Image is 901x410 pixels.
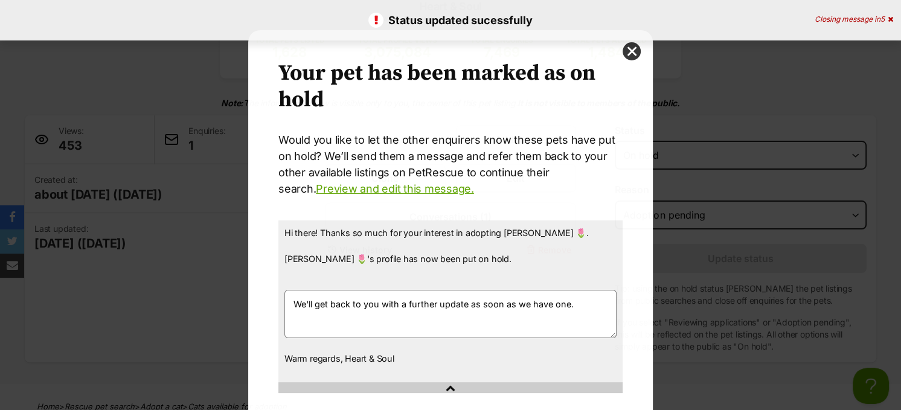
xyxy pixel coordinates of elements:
p: Hi there! Thanks so much for your interest in adopting [PERSON_NAME] 🌷. [PERSON_NAME] 🌷's profile... [284,226,617,278]
span: 5 [880,14,885,24]
p: Warm regards, Heart & Soul [284,352,617,365]
a: Preview and edit this message. [316,182,473,195]
p: Would you like to let the other enquirers know these pets have put on hold? We’ll send them a mes... [278,132,623,197]
h2: Your pet has been marked as on hold [278,60,623,114]
p: Status updated sucessfully [12,12,889,28]
button: close [623,42,641,60]
textarea: We'll get back to you with a further update as soon as we have one. [284,290,617,338]
div: Closing message in [815,15,893,24]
